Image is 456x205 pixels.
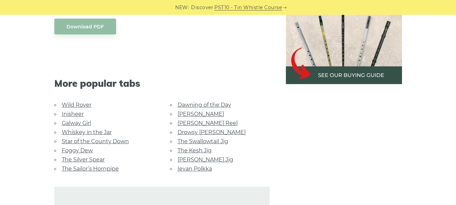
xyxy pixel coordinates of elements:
[214,4,282,11] a: PST10 - Tin Whistle Course
[62,111,84,117] a: Inisheer
[62,138,129,145] a: Star of the County Down
[54,78,270,89] span: More popular tabs
[178,138,228,145] a: The Swallowtail Jig
[178,129,246,135] a: Drowsy [PERSON_NAME]
[178,111,224,117] a: [PERSON_NAME]
[178,165,212,172] a: Ievan Polkka
[178,147,212,154] a: The Kesh Jig
[62,102,91,108] a: Wild Rover
[62,120,91,126] a: Galway Girl
[62,165,119,172] a: The Sailor’s Hornpipe
[62,156,105,163] a: The Silver Spear
[62,129,112,135] a: Whiskey in the Jar
[178,120,238,126] a: [PERSON_NAME] Reel
[191,4,213,11] span: Discover
[178,102,231,108] a: Dawning of the Day
[62,147,93,154] a: Foggy Dew
[178,156,233,163] a: [PERSON_NAME] Jig
[54,19,116,34] a: Download PDF
[175,4,189,11] span: NEW:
